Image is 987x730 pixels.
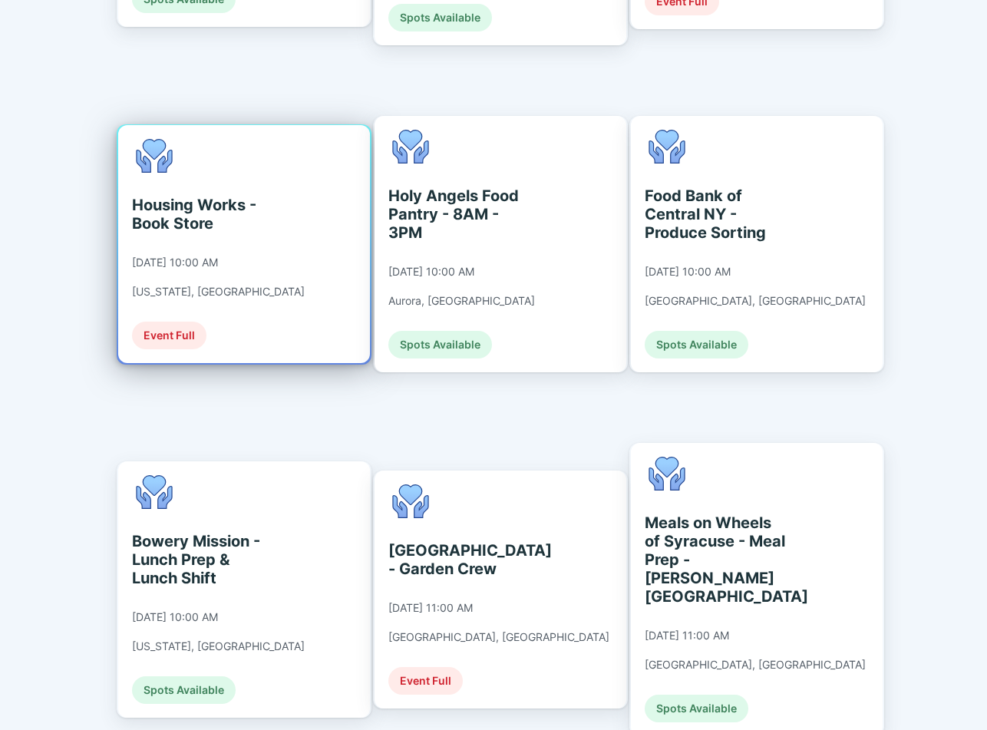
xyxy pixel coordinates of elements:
[388,601,473,615] div: [DATE] 11:00 AM
[388,331,492,358] div: Spots Available
[645,331,748,358] div: Spots Available
[645,629,729,642] div: [DATE] 11:00 AM
[388,4,492,31] div: Spots Available
[388,294,535,308] div: Aurora, [GEOGRAPHIC_DATA]
[388,630,609,644] div: [GEOGRAPHIC_DATA], [GEOGRAPHIC_DATA]
[388,265,474,279] div: [DATE] 10:00 AM
[388,667,463,695] div: Event Full
[388,187,529,242] div: Holy Angels Food Pantry - 8AM - 3PM
[132,639,305,653] div: [US_STATE], [GEOGRAPHIC_DATA]
[132,196,272,233] div: Housing Works - Book Store
[645,294,866,308] div: [GEOGRAPHIC_DATA], [GEOGRAPHIC_DATA]
[645,514,785,606] div: Meals on Wheels of Syracuse - Meal Prep - [PERSON_NAME][GEOGRAPHIC_DATA]
[132,256,218,269] div: [DATE] 10:00 AM
[132,322,206,349] div: Event Full
[132,285,305,299] div: [US_STATE], [GEOGRAPHIC_DATA]
[132,532,272,587] div: Bowery Mission - Lunch Prep & Lunch Shift
[132,610,218,624] div: [DATE] 10:00 AM
[388,541,529,578] div: [GEOGRAPHIC_DATA] - Garden Crew
[645,265,731,279] div: [DATE] 10:00 AM
[645,187,785,242] div: Food Bank of Central NY - Produce Sorting
[132,676,236,704] div: Spots Available
[645,658,866,672] div: [GEOGRAPHIC_DATA], [GEOGRAPHIC_DATA]
[645,695,748,722] div: Spots Available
